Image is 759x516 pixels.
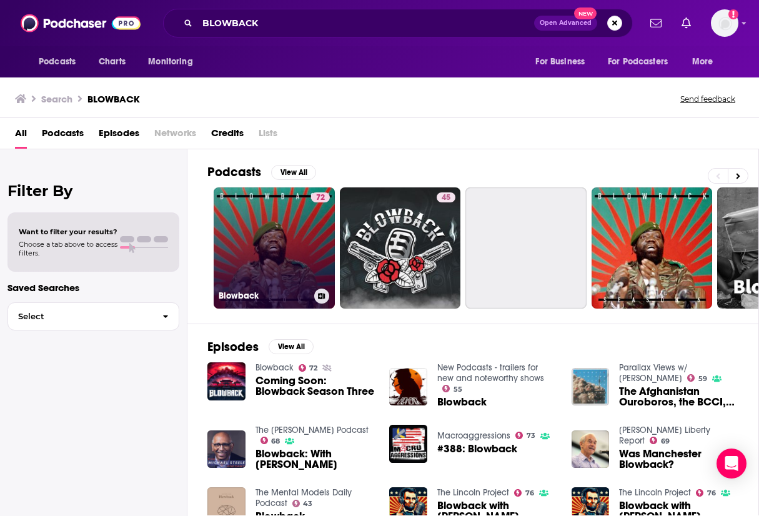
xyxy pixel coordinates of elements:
[207,339,314,355] a: EpisodesView All
[454,387,462,392] span: 55
[340,187,461,309] a: 45
[527,50,600,74] button: open menu
[19,240,117,257] span: Choose a tab above to access filters.
[197,13,534,33] input: Search podcasts, credits, & more...
[600,50,686,74] button: open menu
[711,9,738,37] span: Logged in as AirwaveMedia
[299,364,318,372] a: 72
[540,20,592,26] span: Open Advanced
[677,94,739,104] button: Send feedback
[292,500,313,507] a: 43
[207,430,246,469] img: Blowback: With Miles Taylor
[437,487,509,498] a: The Lincoln Project
[163,9,633,37] div: Search podcasts, credits, & more...
[15,123,27,149] a: All
[389,368,427,406] a: Blowback
[87,93,140,105] h3: BLOWBACK
[692,53,713,71] span: More
[219,290,309,301] h3: Blowback
[211,123,244,149] a: Credits
[527,433,535,439] span: 73
[572,368,610,406] img: The Afghanistan Ouroboros, the BCCI, and 9/11 w/ Blowback’s Noah Kulwin
[535,53,585,71] span: For Business
[661,439,670,444] span: 69
[139,50,209,74] button: open menu
[698,376,707,382] span: 59
[154,123,196,149] span: Networks
[269,339,314,354] button: View All
[437,192,455,202] a: 45
[316,192,325,204] span: 72
[255,425,369,435] a: The Michael Steele Podcast
[42,123,84,149] a: Podcasts
[437,397,487,407] a: Blowback
[21,11,141,35] img: Podchaser - Follow, Share and Rate Podcasts
[255,449,375,470] span: Blowback: With [PERSON_NAME]
[711,9,738,37] img: User Profile
[7,302,179,330] button: Select
[311,192,330,202] a: 72
[572,430,610,469] img: Was Manchester Blowback?
[389,425,427,463] img: #388: Blowback
[619,487,691,498] a: The Lincoln Project
[8,312,152,320] span: Select
[91,50,133,74] a: Charts
[525,490,534,496] span: 76
[99,53,126,71] span: Charts
[619,449,738,470] a: Was Manchester Blowback?
[271,165,316,180] button: View All
[7,182,179,200] h2: Filter By
[650,437,670,444] a: 69
[39,53,76,71] span: Podcasts
[207,164,261,180] h2: Podcasts
[707,490,716,496] span: 76
[271,439,280,444] span: 68
[255,362,294,373] a: Blowback
[207,339,259,355] h2: Episodes
[207,362,246,400] a: Coming Soon: Blowback Season Three
[683,50,729,74] button: open menu
[711,9,738,37] button: Show profile menu
[260,437,280,444] a: 68
[303,501,312,507] span: 43
[687,374,707,382] a: 59
[255,487,352,509] a: The Mental Models Daily Podcast
[574,7,597,19] span: New
[619,386,738,407] a: The Afghanistan Ouroboros, the BCCI, and 9/11 w/ Blowback’s Noah Kulwin
[255,449,375,470] a: Blowback: With Miles Taylor
[696,489,716,497] a: 76
[437,444,517,454] a: #388: Blowback
[619,425,710,446] a: Ron Paul Liberty Report
[214,187,335,309] a: 72Blowback
[19,227,117,236] span: Want to filter your results?
[619,386,738,407] span: The Afghanistan Ouroboros, the BCCI, and 9/11 w/ Blowback’s [PERSON_NAME]
[437,430,510,441] a: Macroaggressions
[41,93,72,105] h3: Search
[255,375,375,397] a: Coming Soon: Blowback Season Three
[309,365,317,371] span: 72
[515,432,535,439] a: 73
[677,12,696,34] a: Show notifications dropdown
[30,50,92,74] button: open menu
[608,53,668,71] span: For Podcasters
[728,9,738,19] svg: Add a profile image
[619,362,688,384] a: Parallax Views w/ J.G. Michael
[99,123,139,149] a: Episodes
[207,164,316,180] a: PodcastsView All
[717,449,747,479] div: Open Intercom Messenger
[442,385,462,392] a: 55
[514,489,534,497] a: 76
